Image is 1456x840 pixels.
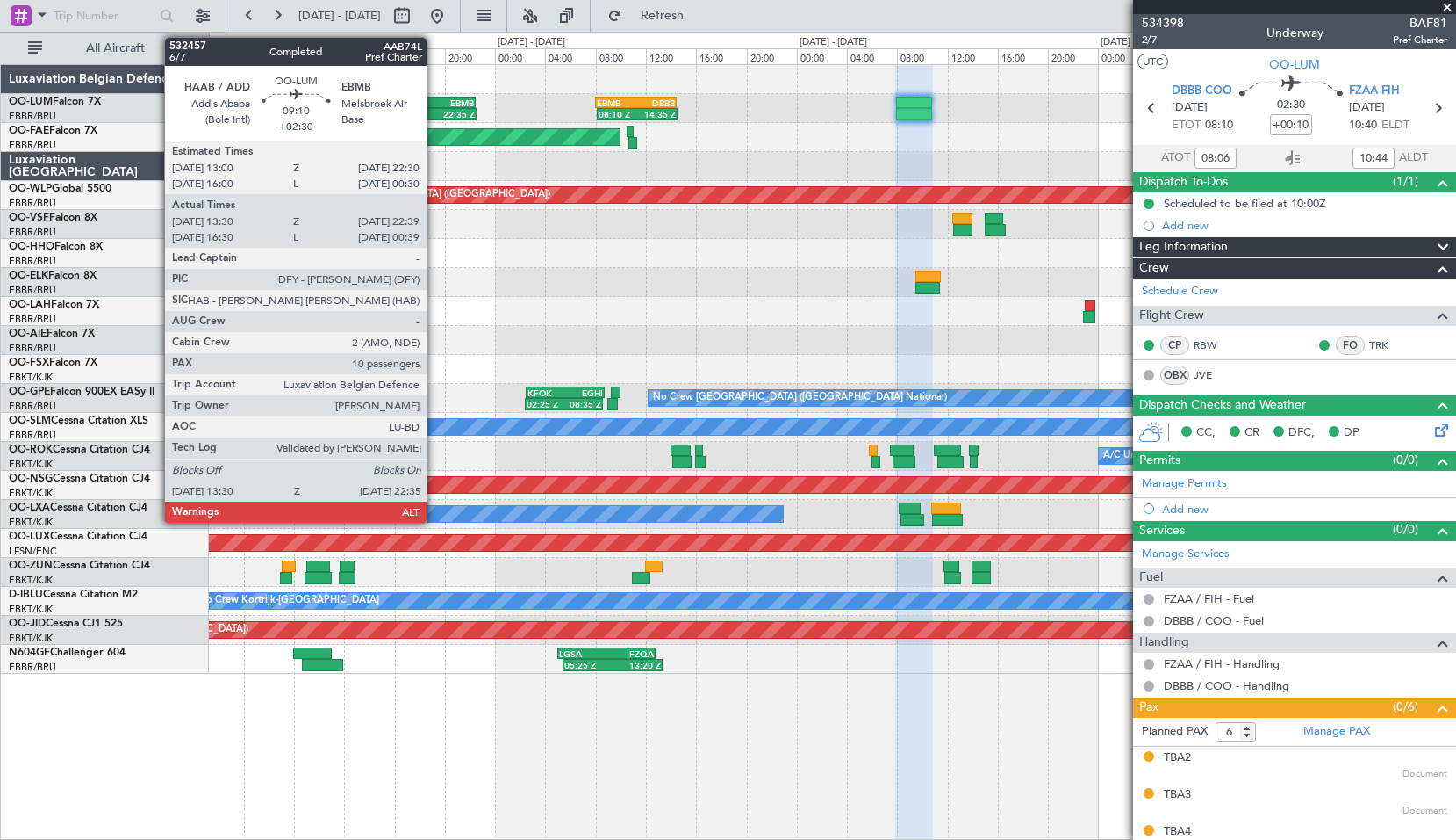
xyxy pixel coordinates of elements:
span: OO-LAH [9,300,51,310]
div: 13:30 Z [364,109,420,119]
span: (0/6) [1393,698,1418,716]
a: DBBB / COO - Handling [1164,678,1289,693]
a: EBKT/KJK [9,487,53,500]
input: --:-- [1194,148,1237,169]
a: OO-WLPGlobal 5500 [9,184,111,194]
div: 13:20 Z [613,660,661,670]
div: 08:10 Z [599,109,637,119]
a: Schedule Crew [1142,283,1218,301]
span: 10:40 [1349,117,1377,134]
span: Dispatch Checks and Weather [1139,395,1306,416]
span: ALDT [1399,149,1428,167]
span: 08:10 [1205,117,1233,134]
span: (0/0) [1393,451,1418,469]
div: 16:00 [395,48,445,64]
span: Handling [1139,633,1189,653]
span: Flight Crew [1139,306,1204,326]
div: OBX [1160,366,1189,385]
div: 00:00 [495,48,545,64]
span: OO-ELK [9,271,48,281]
div: 02:25 Z [527,399,563,409]
a: FZAA / FIH - Handling [1164,656,1280,671]
span: Permits [1139,451,1180,471]
div: 06:30 Z [226,370,273,380]
div: HAAB [358,98,416,108]
a: OO-ZUNCessna Citation CJ4 [9,561,150,571]
button: All Aircraft [19,34,190,62]
a: EBBR/BRU [9,197,56,210]
span: [DATE] - [DATE] [298,8,381,24]
span: OO-ZUN [9,561,53,571]
a: Manage Permits [1142,475,1227,493]
div: Planned Maint [GEOGRAPHIC_DATA] ([GEOGRAPHIC_DATA]) [274,182,550,208]
span: BAF81 [1393,14,1447,33]
button: UTC [1137,54,1168,69]
input: Trip Number [54,3,154,29]
a: EBKT/KJK [9,458,53,471]
div: Add new [1162,218,1447,233]
div: 08:00 [897,48,947,64]
input: --:-- [1352,148,1395,169]
a: EBBR/BRU [9,139,56,152]
div: 22:35 Z [420,109,475,119]
div: 05:25 Z [564,660,613,670]
div: Scheduled to be filed at 10:00Z [1164,196,1326,211]
div: FO [1336,336,1365,355]
span: OO-LUM [1269,55,1320,74]
a: EBBR/BRU [9,255,56,268]
span: Services [1139,521,1185,541]
span: ELDT [1381,117,1409,134]
span: DBBB COO [1172,83,1232,100]
div: CP [1160,336,1189,355]
div: TBA3 [1164,786,1191,804]
span: Refresh [626,10,699,22]
span: OO-LUX [9,532,50,542]
span: Leg Information [1139,237,1228,257]
label: Planned PAX [1142,723,1208,741]
a: TRK [1369,337,1409,353]
a: N604GFChallenger 604 [9,648,126,658]
div: LGSA [559,648,606,659]
div: [DATE] - [DATE] [212,35,280,50]
a: FZAA / FIH - Fuel [1164,591,1254,606]
div: 12:00 [948,48,998,64]
a: OO-LUXCessna Citation CJ4 [9,532,147,542]
a: DBBB / COO - Fuel [1164,613,1264,628]
span: ETOT [1172,117,1201,134]
div: 12:00 [344,48,394,64]
span: Pref Charter [1393,33,1447,47]
span: DFC, [1288,424,1315,442]
a: LFSN/ENC [9,545,57,558]
a: EBBR/BRU [9,226,56,239]
span: OO-FAE [9,126,49,136]
div: 12:00 [646,48,696,64]
a: EBBR/BRU [9,661,56,674]
div: 20:00 [1048,48,1098,64]
a: EBBR/BRU [9,342,56,355]
a: EBKT/KJK [9,371,53,384]
div: No Crew [GEOGRAPHIC_DATA] ([GEOGRAPHIC_DATA] National) [653,385,947,411]
span: Crew [1139,258,1169,279]
span: Dispatch To-Dos [1139,172,1228,192]
span: OO-ROK [9,445,53,455]
span: Document [1402,767,1447,782]
div: 08:00 [294,48,344,64]
span: OO-FSX [9,358,49,368]
div: 00:00 [1098,48,1148,64]
a: OO-FSXFalcon 7X [9,358,97,368]
a: OO-ROKCessna Citation CJ4 [9,445,150,455]
a: OO-FAEFalcon 7X [9,126,97,136]
div: 00:00 [194,48,244,64]
span: OO-JID [9,619,46,629]
span: Fuel [1139,568,1163,588]
a: OO-NSGCessna Citation CJ4 [9,474,150,484]
a: EBBR/BRU [9,400,56,413]
span: 534398 [1142,14,1184,33]
a: EBKT/KJK [9,516,53,529]
a: RBW [1194,337,1233,353]
div: EGGW [225,358,271,369]
span: OO-LUM [9,97,53,107]
a: D-IBLUCessna Citation M2 [9,590,138,600]
span: OO-GPE [9,387,50,397]
div: EBMB [416,98,474,108]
